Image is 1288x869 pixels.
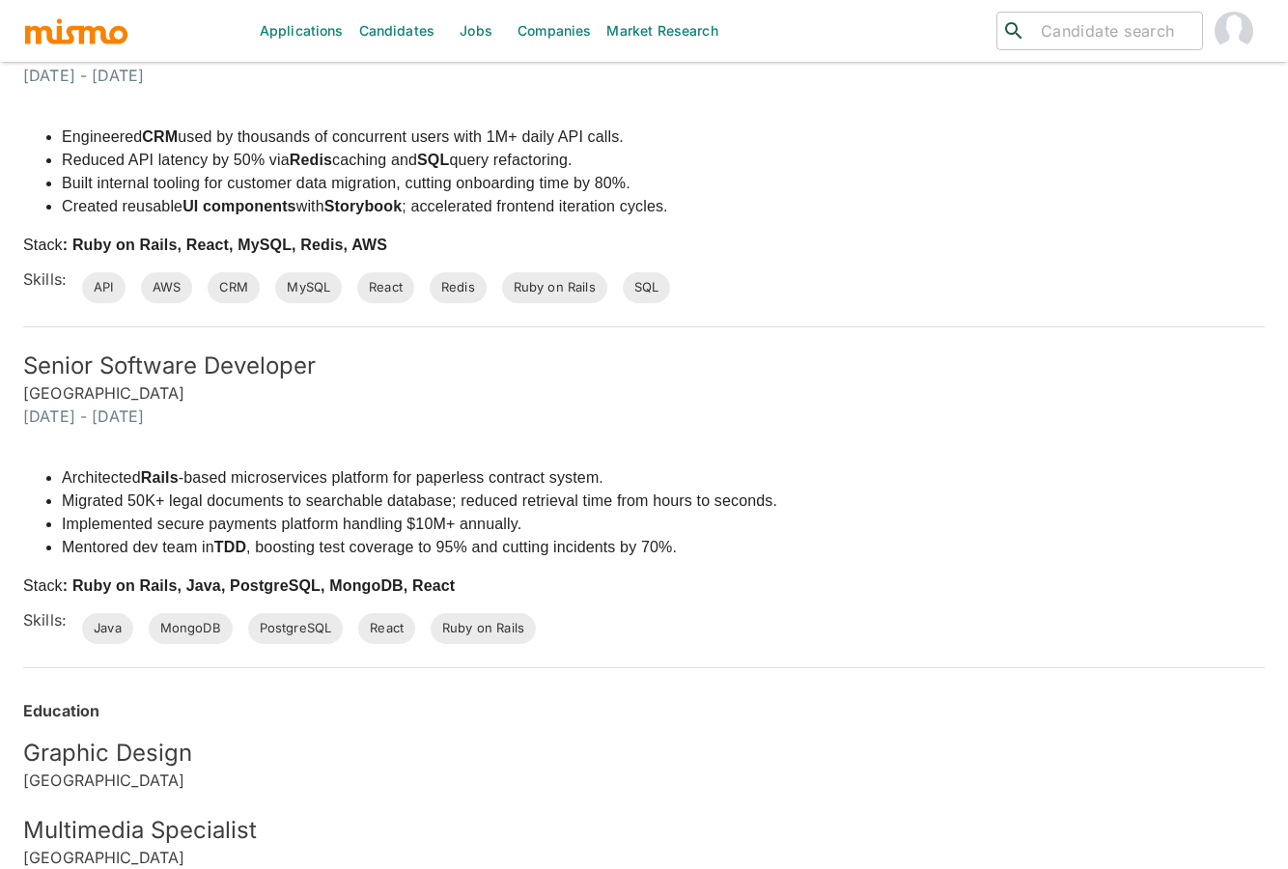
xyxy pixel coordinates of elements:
span: React [357,278,414,297]
li: Architected -based microservices platform for paperless contract system. [62,466,777,490]
h6: [DATE] - [DATE] [23,405,1265,428]
strong: Ruby on Rails, React, MySQL, Redis, AWS [72,237,387,253]
span: MongoDB [149,619,233,638]
strong: : [63,577,68,594]
h6: [GEOGRAPHIC_DATA] [23,846,1265,869]
span: API [82,278,125,297]
h6: [GEOGRAPHIC_DATA] [23,769,1265,792]
li: Implemented secure payments platform handling $10M+ annually. [62,513,777,536]
li: Engineered used by thousands of concurrent users with 1M+ daily API calls. [62,126,668,149]
h5: Graphic Design [23,738,1265,769]
img: logo [23,16,129,45]
li: Created reusable with ; accelerated frontend iteration cycles. [62,195,668,218]
h6: [GEOGRAPHIC_DATA] [23,381,1265,405]
span: Ruby on Rails [431,619,536,638]
input: Candidate search [1033,17,1194,44]
span: CRM [208,278,260,297]
strong: Rails [141,469,179,486]
h6: Skills: [23,267,67,291]
h6: [DATE] - [DATE] [23,64,1265,87]
strong: Redis [290,152,332,168]
h6: Education [23,699,1265,722]
strong: UI components [182,198,296,214]
li: Built internal tooling for customer data migration, cutting onboarding time by 80%. [62,172,668,195]
p: Stack [23,575,777,598]
strong: Storybook [324,198,402,214]
span: MySQL [275,278,342,297]
h5: Multimedia Specialist [23,815,1265,846]
span: PostgreSQL [248,619,344,638]
span: Java [82,619,133,638]
span: SQL [623,278,670,297]
strong: : [63,237,68,253]
strong: TDD [214,539,246,555]
span: React [358,619,415,638]
li: Mentored dev team in , boosting test coverage to 95% and cutting incidents by 70%. [62,536,777,559]
span: AWS [141,278,192,297]
strong: CRM [142,128,178,145]
li: Migrated 50K+ legal documents to searchable database; reduced retrieval time from hours to seconds. [62,490,777,513]
span: Redis [430,278,487,297]
img: Diego Gamboa [1215,12,1253,50]
h6: Skills: [23,608,67,631]
strong: Ruby on Rails, Java, PostgreSQL, MongoDB, React [72,577,455,594]
span: Ruby on Rails [502,278,607,297]
h5: Senior Software Developer [23,350,1265,381]
li: Reduced API latency by 50% via caching and query refactoring. [62,149,668,172]
strong: SQL [417,152,449,168]
p: Stack [23,234,668,257]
